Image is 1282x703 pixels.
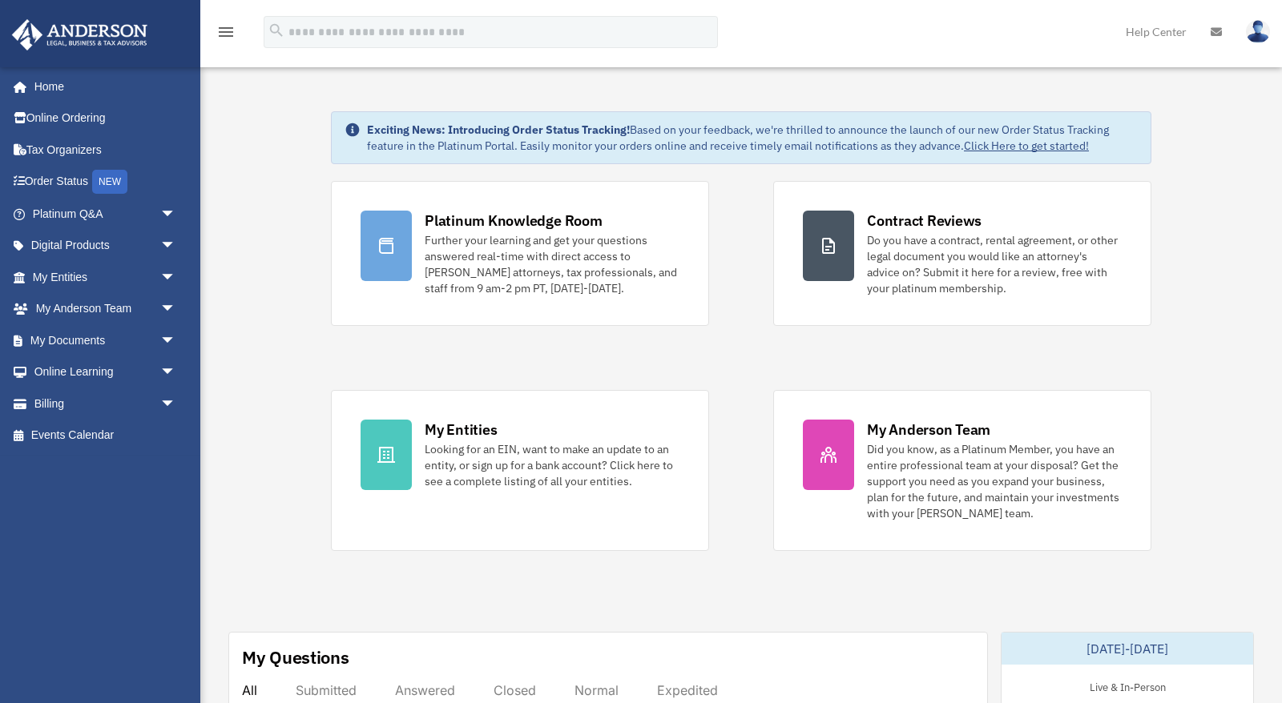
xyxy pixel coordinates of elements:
a: Online Learningarrow_drop_down [11,356,200,388]
i: search [268,22,285,39]
a: Digital Productsarrow_drop_down [11,230,200,262]
span: arrow_drop_down [160,356,192,389]
div: Do you have a contract, rental agreement, or other legal document you would like an attorney's ad... [867,232,1122,296]
a: My Anderson Teamarrow_drop_down [11,293,200,325]
span: arrow_drop_down [160,388,192,420]
div: Further your learning and get your questions answered real-time with direct access to [PERSON_NAM... [425,232,679,296]
span: arrow_drop_down [160,261,192,294]
a: My Anderson Team Did you know, as a Platinum Member, you have an entire professional team at your... [773,390,1151,551]
div: My Entities [425,420,497,440]
a: menu [216,28,236,42]
img: Anderson Advisors Platinum Portal [7,19,152,50]
div: Expedited [657,682,718,698]
span: arrow_drop_down [160,324,192,357]
a: Online Ordering [11,102,200,135]
div: Closed [494,682,536,698]
a: Click Here to get started! [964,139,1089,153]
span: arrow_drop_down [160,230,192,263]
a: Tax Organizers [11,134,200,166]
div: All [242,682,257,698]
div: My Questions [242,645,349,669]
div: Submitted [296,682,357,698]
div: Did you know, as a Platinum Member, you have an entire professional team at your disposal? Get th... [867,441,1122,521]
img: User Pic [1246,20,1270,43]
span: arrow_drop_down [160,198,192,231]
div: Looking for an EIN, want to make an update to an entity, or sign up for a bank account? Click her... [425,441,679,489]
div: Answered [395,682,455,698]
a: Contract Reviews Do you have a contract, rental agreement, or other legal document you would like... [773,181,1151,326]
div: Live & In-Person [1077,677,1179,694]
i: menu [216,22,236,42]
div: NEW [92,170,127,194]
a: My Entities Looking for an EIN, want to make an update to an entity, or sign up for a bank accoun... [331,390,709,551]
a: Home [11,70,192,102]
div: Contract Reviews [867,211,982,231]
a: Order StatusNEW [11,166,200,199]
div: Normal [574,682,619,698]
a: Platinum Knowledge Room Further your learning and get your questions answered real-time with dire... [331,181,709,326]
a: Billingarrow_drop_down [11,388,200,420]
div: [DATE]-[DATE] [1002,633,1253,665]
a: My Documentsarrow_drop_down [11,324,200,356]
a: Platinum Q&Aarrow_drop_down [11,198,200,230]
a: Events Calendar [11,420,200,452]
a: My Entitiesarrow_drop_down [11,261,200,293]
strong: Exciting News: Introducing Order Status Tracking! [367,123,630,137]
div: My Anderson Team [867,420,990,440]
span: arrow_drop_down [160,293,192,326]
div: Based on your feedback, we're thrilled to announce the launch of our new Order Status Tracking fe... [367,122,1138,154]
div: Platinum Knowledge Room [425,211,603,231]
